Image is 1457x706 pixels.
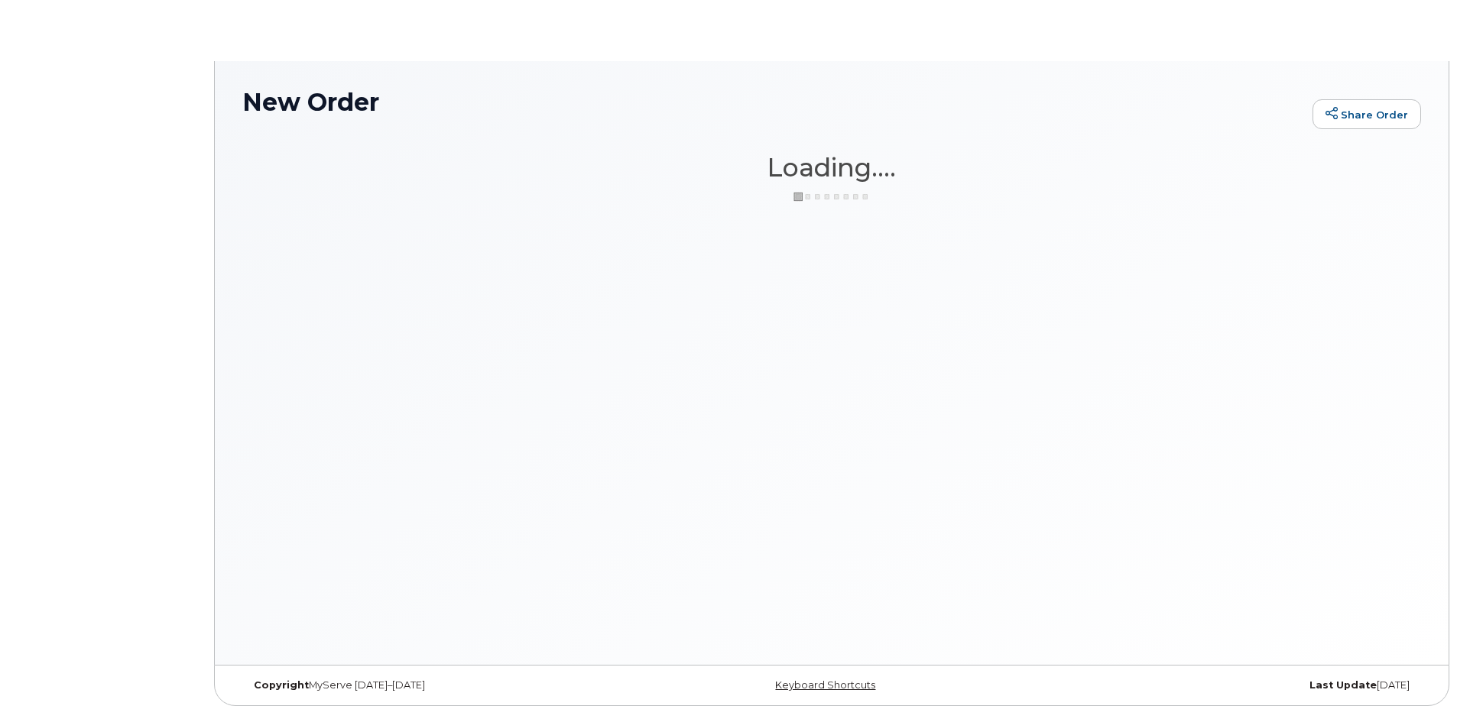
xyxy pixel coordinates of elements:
strong: Last Update [1309,679,1377,691]
a: Keyboard Shortcuts [775,679,875,691]
div: [DATE] [1028,679,1421,691]
strong: Copyright [254,679,309,691]
h1: Loading.... [242,154,1421,181]
h1: New Order [242,89,1305,115]
a: Share Order [1313,99,1421,130]
img: ajax-loader-3a6953c30dc77f0bf724df975f13086db4f4c1262e45940f03d1251963f1bf2e.gif [793,191,870,202]
div: MyServe [DATE]–[DATE] [242,679,635,691]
